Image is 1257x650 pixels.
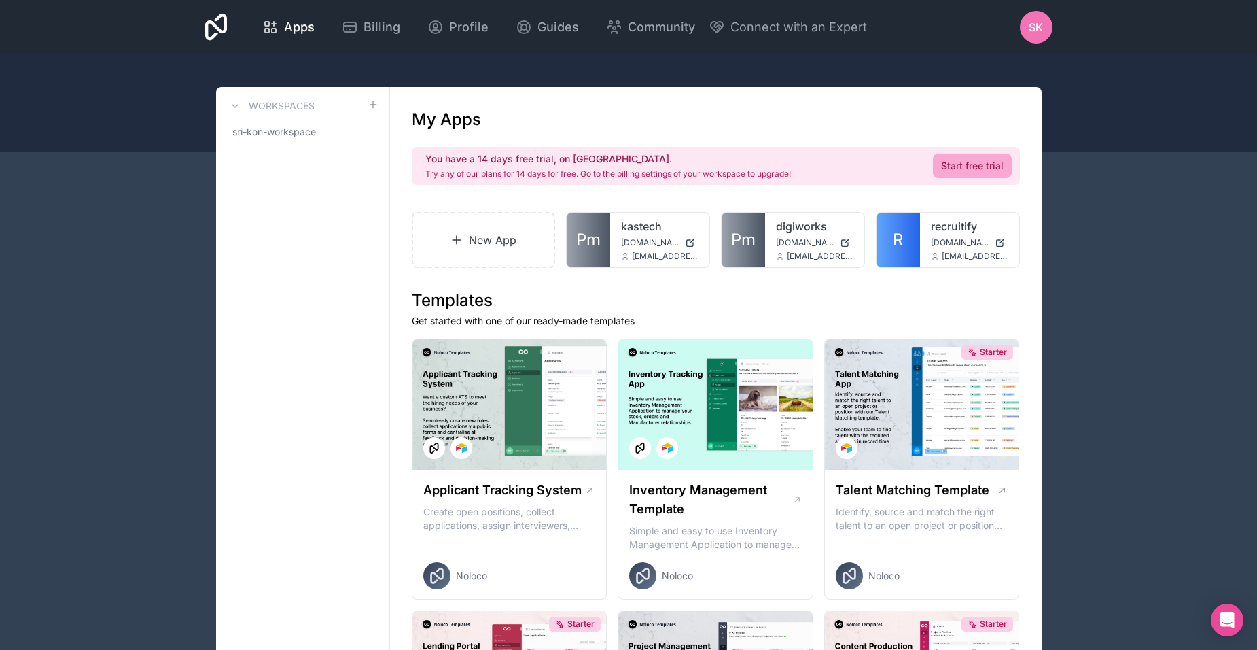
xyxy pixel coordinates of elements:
[425,169,791,179] p: Try any of our plans for 14 days for free. Go to the billing settings of your workspace to upgrade!
[505,12,590,42] a: Guides
[251,12,325,42] a: Apps
[537,18,579,37] span: Guides
[868,569,900,583] span: Noloco
[629,481,792,519] h1: Inventory Management Template
[841,443,852,454] img: Airtable Logo
[662,443,673,454] img: Airtable Logo
[628,18,695,37] span: Community
[567,619,595,630] span: Starter
[836,481,989,500] h1: Talent Matching Template
[931,218,1008,235] a: recruitify
[1211,604,1243,636] div: Open Intercom Messenger
[931,237,989,248] span: [DOMAIN_NAME]
[595,12,706,42] a: Community
[942,251,1008,262] span: [EMAIL_ADDRESS][DOMAIN_NAME]
[629,524,802,551] p: Simple and easy to use Inventory Management Application to manage your stock, orders and Manufact...
[662,569,693,583] span: Noloco
[576,229,601,251] span: Pm
[364,18,400,37] span: Billing
[731,229,756,251] span: Pm
[722,213,765,267] a: Pm
[933,154,1012,178] a: Start free trial
[423,505,596,532] p: Create open positions, collect applications, assign interviewers, centralise candidate feedback a...
[227,98,315,114] a: Workspaces
[776,237,834,248] span: [DOMAIN_NAME]
[980,619,1007,630] span: Starter
[412,290,1020,311] h1: Templates
[1029,19,1043,35] span: SK
[621,237,679,248] span: [DOMAIN_NAME]
[412,314,1020,328] p: Get started with one of our ready-made templates
[412,212,556,268] a: New App
[284,18,315,37] span: Apps
[449,18,489,37] span: Profile
[776,218,853,235] a: digiworks
[456,443,467,454] img: Airtable Logo
[567,213,610,267] a: Pm
[893,229,903,251] span: R
[730,18,867,37] span: Connect with an Expert
[776,237,853,248] a: [DOMAIN_NAME]
[709,18,867,37] button: Connect with an Expert
[836,505,1008,532] p: Identify, source and match the right talent to an open project or position with our Talent Matchi...
[877,213,920,267] a: R
[249,99,315,113] h3: Workspaces
[456,569,487,583] span: Noloco
[931,237,1008,248] a: [DOMAIN_NAME]
[425,152,791,166] h2: You have a 14 days free trial, on [GEOGRAPHIC_DATA].
[787,251,853,262] span: [EMAIL_ADDRESS][DOMAIN_NAME]
[417,12,499,42] a: Profile
[980,347,1007,358] span: Starter
[227,120,378,144] a: sri-kon-workspace
[412,109,481,131] h1: My Apps
[621,237,698,248] a: [DOMAIN_NAME]
[423,481,582,500] h1: Applicant Tracking System
[232,125,316,139] span: sri-kon-workspace
[621,218,698,235] a: kastech
[331,12,411,42] a: Billing
[632,251,698,262] span: [EMAIL_ADDRESS][DOMAIN_NAME]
